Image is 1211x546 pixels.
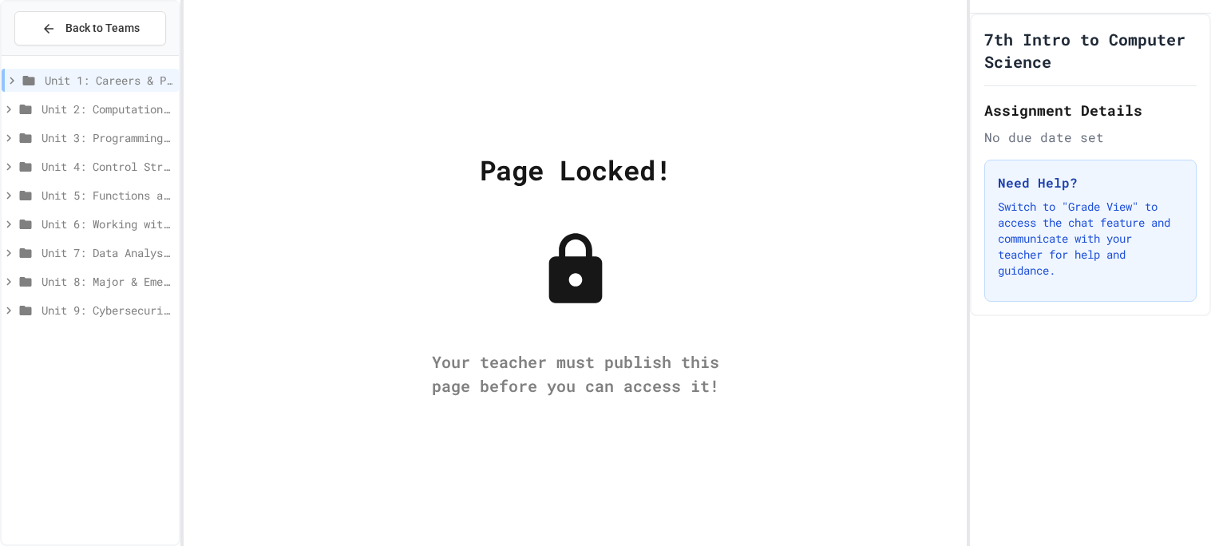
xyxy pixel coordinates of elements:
[984,128,1197,147] div: No due date set
[42,273,172,290] span: Unit 8: Major & Emerging Technologies
[984,99,1197,121] h2: Assignment Details
[65,20,140,37] span: Back to Teams
[42,158,172,175] span: Unit 4: Control Structures
[480,149,671,190] div: Page Locked!
[998,173,1183,192] h3: Need Help?
[42,216,172,232] span: Unit 6: Working with Data & Files
[42,244,172,261] span: Unit 7: Data Analysis & Visualization
[42,101,172,117] span: Unit 2: Computational Thinking & Problem-Solving
[42,187,172,204] span: Unit 5: Functions and Data Structures
[42,302,172,318] span: Unit 9: Cybersecurity, Systems & Networking
[416,350,735,398] div: Your teacher must publish this page before you can access it!
[984,28,1197,73] h1: 7th Intro to Computer Science
[42,129,172,146] span: Unit 3: Programming Fundamentals
[45,72,172,89] span: Unit 1: Careers & Professionalism
[998,199,1183,279] p: Switch to "Grade View" to access the chat feature and communicate with your teacher for help and ...
[14,11,166,45] button: Back to Teams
